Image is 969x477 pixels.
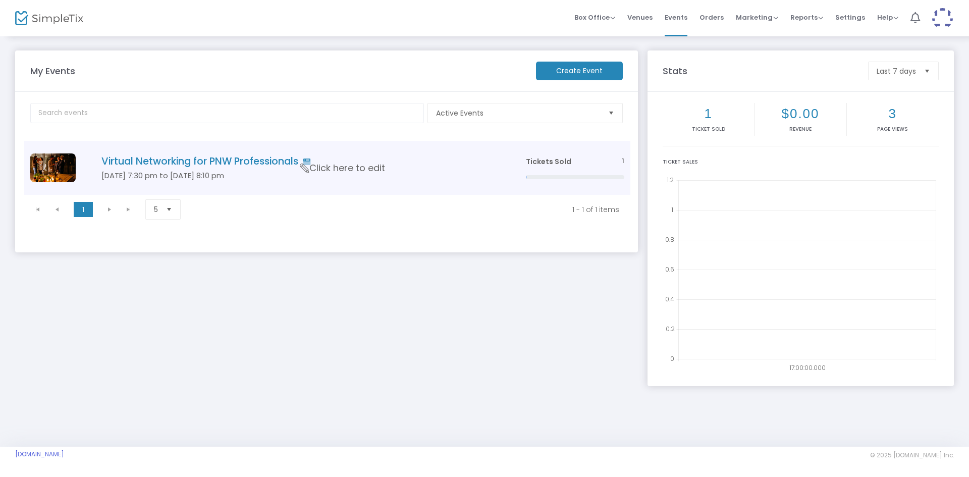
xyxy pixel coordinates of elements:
[665,235,674,244] text: 0.8
[877,13,898,22] span: Help
[627,5,653,30] span: Venues
[30,103,424,123] input: Search events
[436,108,600,118] span: Active Events
[667,176,674,184] text: 1.2
[101,171,496,180] h5: [DATE] 7:30 pm to [DATE] 8:10 pm
[877,66,916,76] span: Last 7 days
[658,64,863,78] m-panel-title: Stats
[604,103,618,123] button: Select
[622,156,624,166] span: 1
[665,265,674,274] text: 0.6
[199,204,619,215] kendo-pager-info: 1 - 1 of 1 items
[24,141,630,195] div: Data table
[30,153,76,182] img: 638905725914170769networking.png
[666,325,675,333] text: 0.2
[870,451,954,459] span: © 2025 [DOMAIN_NAME] Inc.
[25,64,531,78] m-panel-title: My Events
[162,200,176,219] button: Select
[757,106,844,122] h2: $0.00
[154,204,158,215] span: 5
[790,13,823,22] span: Reports
[663,158,939,166] div: Ticket Sales
[665,295,674,303] text: 0.4
[736,13,778,22] span: Marketing
[789,363,826,372] text: 17:00:00.000
[920,62,934,80] button: Select
[574,13,615,22] span: Box Office
[300,162,385,175] span: Click here to edit
[849,106,937,122] h2: 3
[15,450,64,458] a: [DOMAIN_NAME]
[665,5,687,30] span: Events
[665,106,752,122] h2: 1
[526,156,571,167] span: Tickets Sold
[74,202,93,217] span: Page 1
[835,5,865,30] span: Settings
[101,155,496,167] h4: Virtual Networking for PNW Professionals
[665,125,752,133] p: Ticket sold
[699,5,724,30] span: Orders
[670,354,674,363] text: 0
[671,205,673,214] text: 1
[849,125,937,133] p: Page Views
[757,125,844,133] p: Revenue
[536,62,623,80] m-button: Create Event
